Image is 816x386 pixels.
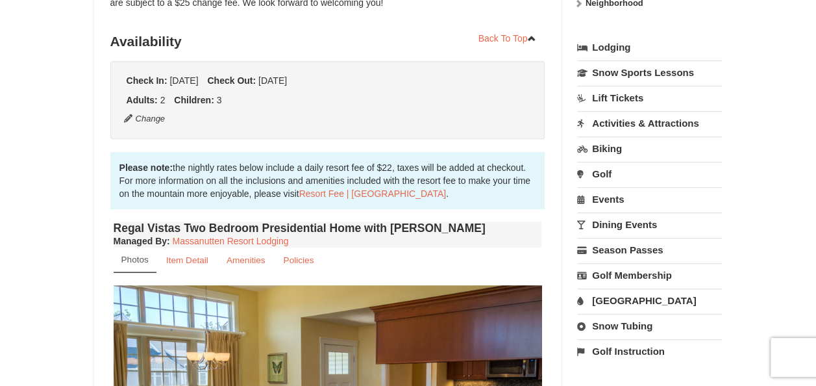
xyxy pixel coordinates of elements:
span: Managed By [114,236,167,246]
a: Events [577,187,722,211]
a: Snow Sports Lessons [577,60,722,84]
a: Lift Tickets [577,86,722,110]
a: Photos [114,248,156,273]
a: Activities & Attractions [577,111,722,135]
button: Change [123,112,166,126]
span: [DATE] [258,75,287,86]
a: Biking [577,136,722,161]
span: [DATE] [169,75,198,86]
a: Season Passes [577,238,722,262]
strong: Check Out: [207,75,256,86]
small: Photos [121,255,149,264]
span: 3 [217,95,222,105]
a: Golf Instruction [577,339,722,363]
strong: Please note: [119,162,173,173]
h3: Availability [110,29,545,55]
a: Back To Top [470,29,545,48]
a: Golf Membership [577,263,722,287]
a: Massanutten Resort Lodging [173,236,289,246]
strong: : [114,236,170,246]
a: Item Detail [158,248,217,273]
a: [GEOGRAPHIC_DATA] [577,289,722,313]
a: Resort Fee | [GEOGRAPHIC_DATA] [299,188,446,199]
a: Lodging [577,36,722,59]
h4: Regal Vistas Two Bedroom Presidential Home with [PERSON_NAME] [114,222,542,235]
small: Policies [283,255,314,265]
strong: Check In: [127,75,167,86]
small: Amenities [227,255,266,265]
a: Snow Tubing [577,314,722,338]
strong: Adults: [127,95,158,105]
a: Amenities [218,248,274,273]
small: Item Detail [166,255,208,265]
span: 2 [160,95,166,105]
a: Policies [275,248,322,273]
a: Dining Events [577,212,722,237]
a: Golf [577,162,722,186]
div: the nightly rates below include a daily resort fee of $22, taxes will be added at checkout. For m... [110,152,545,209]
strong: Children: [174,95,214,105]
